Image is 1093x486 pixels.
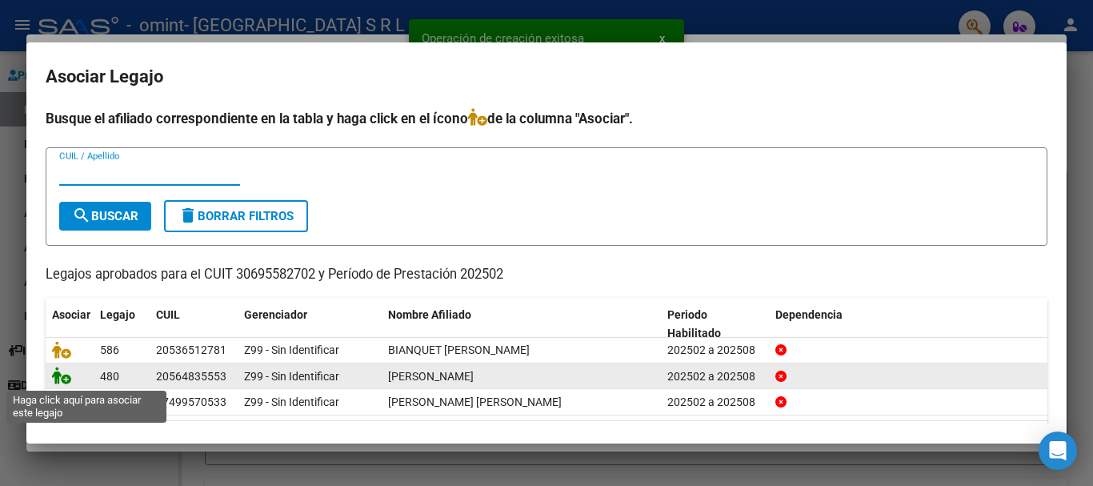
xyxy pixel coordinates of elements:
[46,265,1047,285] p: Legajos aprobados para el CUIT 30695582702 y Período de Prestación 202502
[388,370,474,383] span: MACEDA SANTIAGO
[59,202,151,231] button: Buscar
[244,396,339,408] span: Z99 - Sin Identificar
[178,209,294,223] span: Borrar Filtros
[156,308,180,321] span: CUIL
[156,341,226,359] div: 20536512781
[382,298,661,351] datatable-header-cell: Nombre Afiliado
[1039,432,1077,470] div: Open Intercom Messenger
[244,343,339,356] span: Z99 - Sin Identificar
[667,393,763,412] div: 202502 a 202508
[244,370,339,383] span: Z99 - Sin Identificar
[388,308,471,321] span: Nombre Afiliado
[46,62,1047,92] h2: Asociar Legajo
[667,341,763,359] div: 202502 a 202508
[238,298,382,351] datatable-header-cell: Gerenciador
[388,343,530,356] span: BIANQUET JOAQUIN BAUTISTA
[178,206,198,225] mat-icon: delete
[244,308,307,321] span: Gerenciador
[46,298,94,351] datatable-header-cell: Asociar
[100,308,135,321] span: Legajo
[150,298,238,351] datatable-header-cell: CUIL
[388,396,562,408] span: GEREZ VAZQUEZ ALMA LIHUE
[164,200,308,232] button: Borrar Filtros
[72,206,91,225] mat-icon: search
[156,393,226,412] div: 27499570533
[156,368,226,386] div: 20564835553
[46,108,1047,129] h4: Busque el afiliado correspondiente en la tabla y haga click en el ícono de la columna "Asociar".
[769,298,1048,351] datatable-header-cell: Dependencia
[94,298,150,351] datatable-header-cell: Legajo
[100,370,119,383] span: 480
[72,209,138,223] span: Buscar
[775,308,843,321] span: Dependencia
[100,343,119,356] span: 586
[100,396,119,408] span: 453
[667,368,763,386] div: 202502 a 202508
[667,308,721,339] span: Periodo Habilitado
[46,421,1047,461] div: 3 registros
[661,298,769,351] datatable-header-cell: Periodo Habilitado
[52,308,90,321] span: Asociar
